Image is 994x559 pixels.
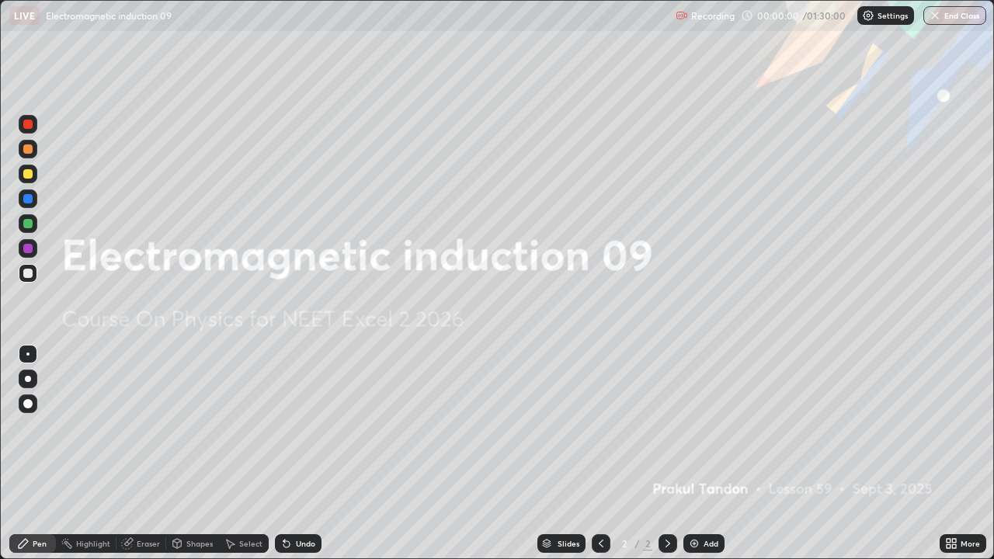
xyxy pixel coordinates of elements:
img: recording.375f2c34.svg [676,9,688,22]
div: / [635,539,640,548]
div: Slides [558,540,579,547]
p: LIVE [14,9,35,22]
button: End Class [923,6,986,25]
p: Settings [878,12,908,19]
img: class-settings-icons [862,9,874,22]
div: More [961,540,980,547]
p: Electromagnetic induction 09 [46,9,172,22]
div: Add [704,540,718,547]
p: Recording [691,10,735,22]
div: Select [239,540,262,547]
div: Shapes [186,540,213,547]
div: 2 [617,539,632,548]
img: end-class-cross [929,9,941,22]
div: 2 [643,536,652,550]
div: Pen [33,540,47,547]
div: Eraser [137,540,160,547]
div: Undo [296,540,315,547]
div: Highlight [76,540,110,547]
img: add-slide-button [688,537,700,550]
